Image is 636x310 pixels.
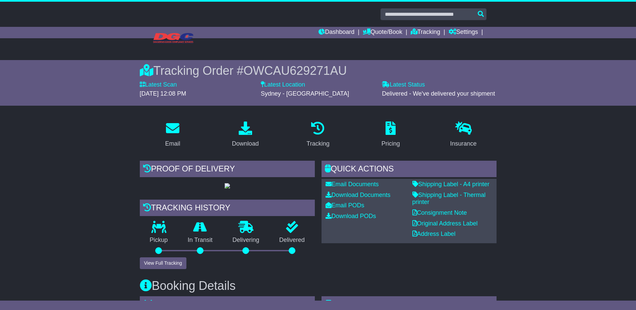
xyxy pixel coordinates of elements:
[412,220,478,227] a: Original Address Label
[178,237,223,244] p: In Transit
[243,64,347,77] span: OWCAU629271AU
[326,181,379,188] a: Email Documents
[412,192,486,206] a: Shipping Label - Thermal printer
[306,139,329,148] div: Tracking
[140,257,186,269] button: View Full Tracking
[412,209,467,216] a: Consignment Note
[326,202,364,209] a: Email PODs
[302,119,334,151] a: Tracking
[140,237,178,244] p: Pickup
[225,183,230,189] img: GetPodImage
[140,81,177,89] label: Latest Scan
[228,119,263,151] a: Download
[412,181,489,188] a: Shipping Label - A4 printer
[140,63,497,78] div: Tracking Order #
[140,161,315,179] div: Proof of Delivery
[382,139,400,148] div: Pricing
[449,27,478,38] a: Settings
[382,81,425,89] label: Latest Status
[326,192,391,198] a: Download Documents
[411,27,440,38] a: Tracking
[261,90,349,97] span: Sydney - [GEOGRAPHIC_DATA]
[326,213,376,219] a: Download PODs
[363,27,402,38] a: Quote/Book
[140,279,497,293] h3: Booking Details
[140,200,315,218] div: Tracking history
[232,139,259,148] div: Download
[223,237,270,244] p: Delivering
[161,119,184,151] a: Email
[450,139,477,148] div: Insurance
[377,119,404,151] a: Pricing
[269,237,315,244] p: Delivered
[446,119,481,151] a: Insurance
[412,230,456,237] a: Address Label
[140,90,186,97] span: [DATE] 12:08 PM
[382,90,495,97] span: Delivered - We've delivered your shipment
[322,161,497,179] div: Quick Actions
[319,27,354,38] a: Dashboard
[261,81,305,89] label: Latest Location
[165,139,180,148] div: Email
